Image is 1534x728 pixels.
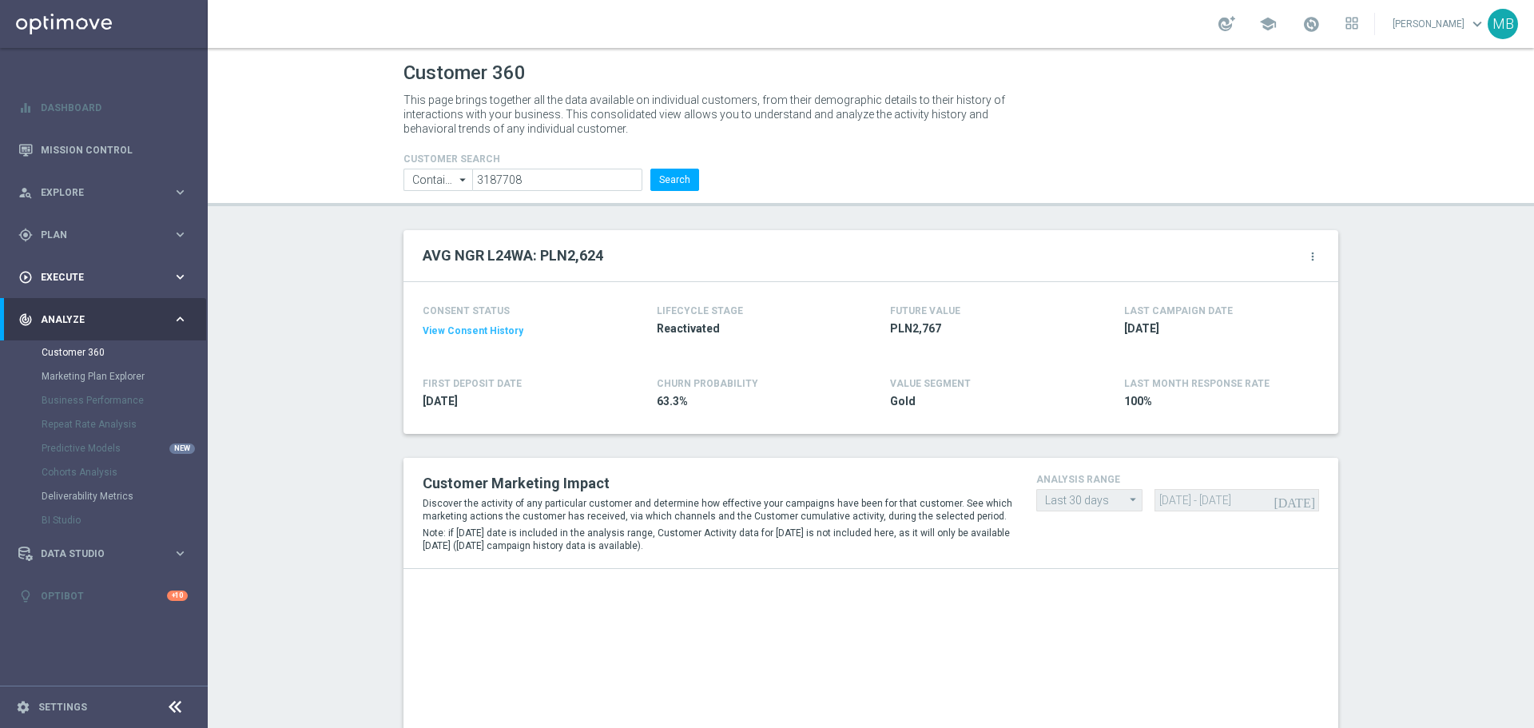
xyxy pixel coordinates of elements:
a: Mission Control [41,129,188,171]
div: Data Studio [18,547,173,561]
a: Settings [38,702,87,712]
i: keyboard_arrow_right [173,312,188,327]
i: settings [16,700,30,714]
button: play_circle_outline Execute keyboard_arrow_right [18,271,189,284]
i: keyboard_arrow_right [173,269,188,284]
button: gps_fixed Plan keyboard_arrow_right [18,229,189,241]
button: Mission Control [18,144,189,157]
input: Enter CID, Email, name or phone [472,169,642,191]
i: lightbulb [18,589,33,603]
span: Gold [890,394,1077,409]
i: keyboard_arrow_right [173,546,188,561]
button: Data Studio keyboard_arrow_right [18,547,189,560]
i: track_changes [18,312,33,327]
i: more_vert [1306,250,1319,263]
div: Business Performance [42,388,206,412]
span: 2025-08-27 [1124,321,1311,336]
span: keyboard_arrow_down [1468,15,1486,33]
i: arrow_drop_down [1126,490,1142,510]
span: 63.3% [657,394,844,409]
h4: VALUE SEGMENT [890,378,971,389]
button: lightbulb Optibot +10 [18,590,189,603]
i: keyboard_arrow_right [173,227,188,242]
p: Discover the activity of any particular customer and determine how effective your campaigns have ... [423,497,1012,523]
h4: CUSTOMER SEARCH [403,153,699,165]
h4: analysis range [1036,474,1319,485]
p: This page brings together all the data available on individual customers, from their demographic ... [403,93,1019,136]
div: Plan [18,228,173,242]
span: Execute [41,273,173,282]
i: arrow_drop_down [455,169,471,190]
span: PLN2,767 [890,321,1077,336]
span: Plan [41,230,173,240]
a: Customer 360 [42,346,166,359]
div: Cohorts Analysis [42,460,206,484]
div: Dashboard [18,86,188,129]
span: Analyze [41,315,173,324]
a: [PERSON_NAME]keyboard_arrow_down [1391,12,1488,36]
span: Data Studio [41,549,173,559]
i: play_circle_outline [18,270,33,284]
button: View Consent History [423,324,523,338]
div: Explore [18,185,173,200]
span: 100% [1124,394,1311,409]
h1: Customer 360 [403,62,1338,85]
div: Execute [18,270,173,284]
div: MB [1488,9,1518,39]
div: +10 [167,591,188,601]
h4: LAST CAMPAIGN DATE [1124,305,1233,316]
h4: LIFECYCLE STAGE [657,305,743,316]
span: CHURN PROBABILITY [657,378,758,389]
a: Deliverability Metrics [42,490,166,503]
h4: FUTURE VALUE [890,305,960,316]
div: Mission Control [18,129,188,171]
div: Analyze [18,312,173,327]
div: Optibot [18,575,188,617]
i: keyboard_arrow_right [173,185,188,200]
button: equalizer Dashboard [18,101,189,114]
span: LAST MONTH RESPONSE RATE [1124,378,1270,389]
span: 2024-09-26 [423,394,610,409]
div: BI Studio [42,508,206,532]
i: person_search [18,185,33,200]
span: Reactivated [657,321,844,336]
a: Marketing Plan Explorer [42,370,166,383]
h4: FIRST DEPOSIT DATE [423,378,522,389]
div: NEW [169,444,195,454]
i: equalizer [18,101,33,115]
button: Search [650,169,699,191]
h2: AVG NGR L24WA: PLN2,624 [423,246,603,265]
h2: Customer Marketing Impact [423,474,1012,493]
p: Note: if [DATE] date is included in the analysis range, Customer Activity data for [DATE] is not ... [423,527,1012,552]
div: Repeat Rate Analysis [42,412,206,436]
span: school [1259,15,1277,33]
span: Explore [41,188,173,197]
div: Customer 360 [42,340,206,364]
a: Optibot [41,575,167,617]
i: gps_fixed [18,228,33,242]
div: Marketing Plan Explorer [42,364,206,388]
button: person_search Explore keyboard_arrow_right [18,186,189,199]
div: Deliverability Metrics [42,484,206,508]
div: Predictive Models [42,436,206,460]
h4: CONSENT STATUS [423,305,610,316]
a: Dashboard [41,86,188,129]
input: Contains [403,169,472,191]
button: track_changes Analyze keyboard_arrow_right [18,313,189,326]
